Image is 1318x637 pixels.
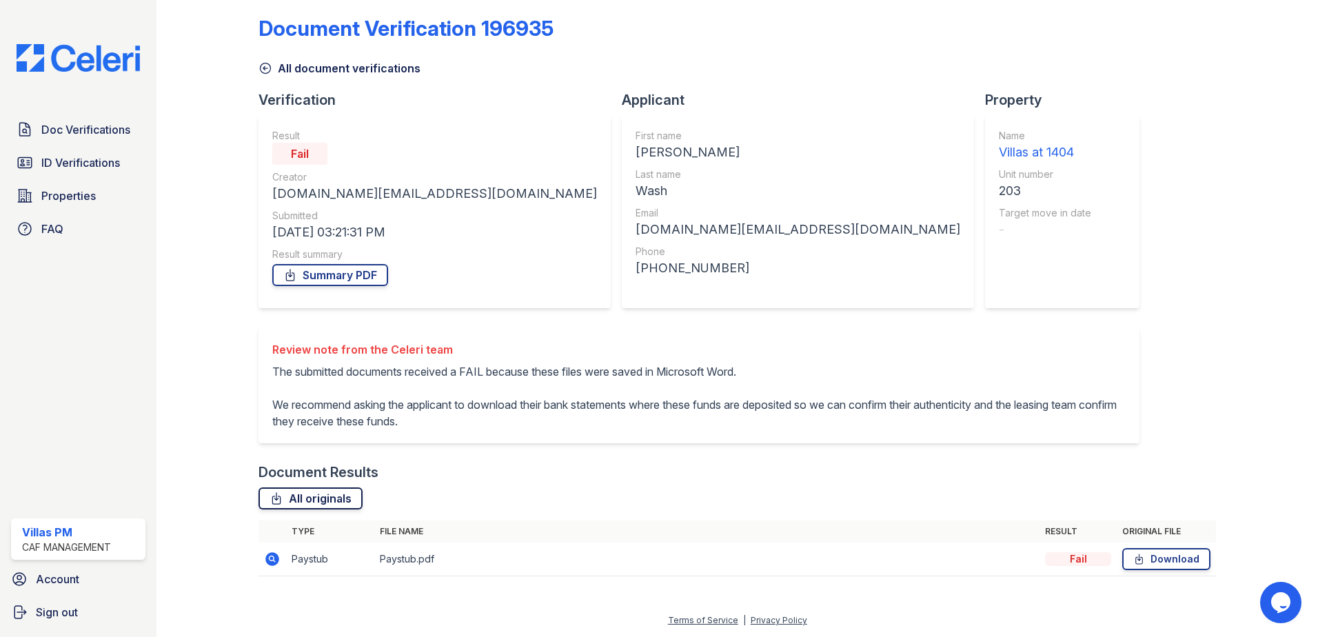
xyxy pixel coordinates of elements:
[636,181,960,201] div: Wash
[6,44,151,72] img: CE_Logo_Blue-a8612792a0a2168367f1c8372b55b34899dd931a85d93a1a3d3e32e68fde9ad4.png
[272,129,597,143] div: Result
[272,223,597,242] div: [DATE] 03:21:31 PM
[272,184,597,203] div: [DOMAIN_NAME][EMAIL_ADDRESS][DOMAIN_NAME]
[743,615,746,625] div: |
[636,206,960,220] div: Email
[374,520,1040,543] th: File name
[22,540,111,554] div: CAF Management
[41,221,63,237] span: FAQ
[636,129,960,143] div: First name
[636,220,960,239] div: [DOMAIN_NAME][EMAIL_ADDRESS][DOMAIN_NAME]
[751,615,807,625] a: Privacy Policy
[11,215,145,243] a: FAQ
[272,209,597,223] div: Submitted
[41,188,96,204] span: Properties
[1045,552,1111,566] div: Fail
[374,543,1040,576] td: Paystub.pdf
[11,149,145,176] a: ID Verifications
[36,604,78,620] span: Sign out
[999,220,1091,239] div: -
[1117,520,1216,543] th: Original file
[6,565,151,593] a: Account
[41,121,130,138] span: Doc Verifications
[668,615,738,625] a: Terms of Service
[1122,548,1210,570] a: Download
[272,264,388,286] a: Summary PDF
[258,463,378,482] div: Document Results
[272,170,597,184] div: Creator
[272,247,597,261] div: Result summary
[6,598,151,626] a: Sign out
[636,168,960,181] div: Last name
[258,487,363,509] a: All originals
[999,143,1091,162] div: Villas at 1404
[11,182,145,210] a: Properties
[636,143,960,162] div: [PERSON_NAME]
[272,341,1126,358] div: Review note from the Celeri team
[999,206,1091,220] div: Target move in date
[272,143,327,165] div: Fail
[41,154,120,171] span: ID Verifications
[11,116,145,143] a: Doc Verifications
[999,129,1091,162] a: Name Villas at 1404
[258,90,622,110] div: Verification
[22,524,111,540] div: Villas PM
[622,90,985,110] div: Applicant
[272,363,1126,429] p: The submitted documents received a FAIL because these files were saved in Microsoft Word. We reco...
[286,543,374,576] td: Paystub
[985,90,1150,110] div: Property
[258,16,554,41] div: Document Verification 196935
[1260,582,1304,623] iframe: chat widget
[286,520,374,543] th: Type
[636,245,960,259] div: Phone
[1040,520,1117,543] th: Result
[999,181,1091,201] div: 203
[999,129,1091,143] div: Name
[636,259,960,278] div: [PHONE_NUMBER]
[36,571,79,587] span: Account
[258,60,420,77] a: All document verifications
[999,168,1091,181] div: Unit number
